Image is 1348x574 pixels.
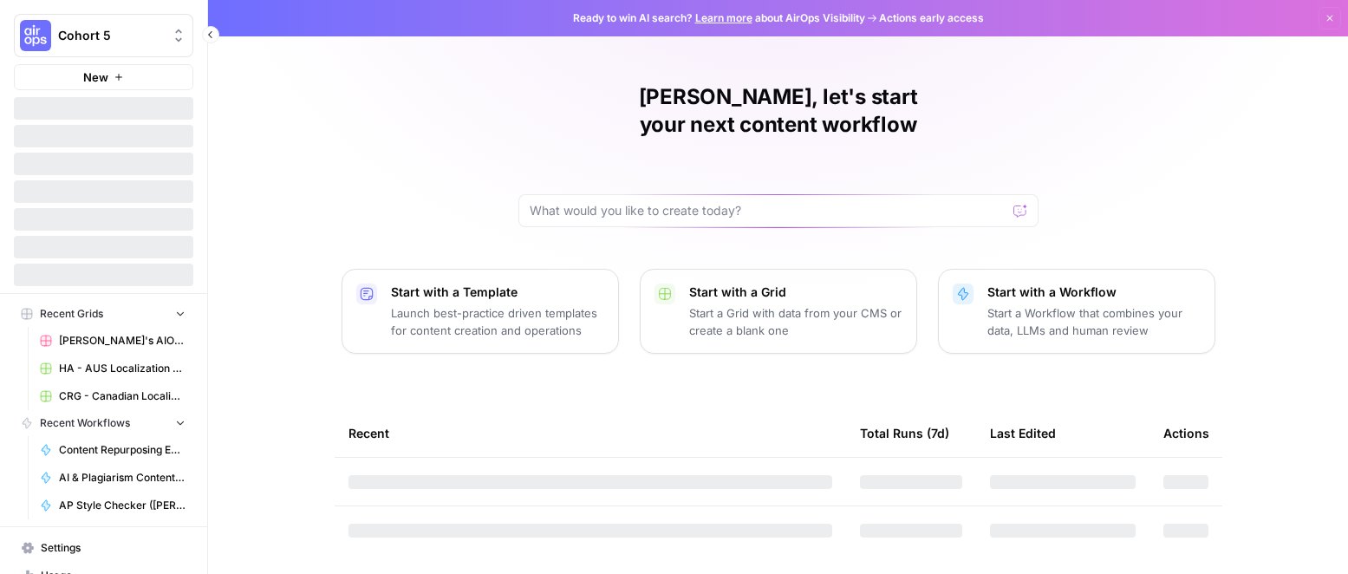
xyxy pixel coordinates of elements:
a: Learn more [695,11,752,24]
button: Workspace: Cohort 5 [14,14,193,57]
a: CRG - Canadian Localization & Quality Check [32,382,193,410]
p: Start with a Template [391,284,604,301]
div: Actions [1163,409,1209,457]
button: Recent Grids [14,301,193,327]
p: Start with a Grid [689,284,902,301]
div: Recent [348,409,832,457]
span: Cohort 5 [58,27,163,44]
span: Content Repurposing Engine (HS) [59,442,186,458]
input: What would you like to create today? [530,202,1006,219]
p: Start a Grid with data from your CMS or create a blank one [689,304,902,339]
button: Start with a GridStart a Grid with data from your CMS or create a blank one [640,269,917,354]
span: [PERSON_NAME]'s AIO optimized Link to Text Fragment Grid [59,333,186,349]
h1: [PERSON_NAME], let's start your next content workflow [518,83,1039,139]
span: AI & Plagiarism Content Detector ([PERSON_NAME]) [59,470,186,486]
img: Cohort 5 Logo [20,20,51,51]
a: HA - AUS Localization & Quality Check [32,355,193,382]
p: Launch best-practice driven templates for content creation and operations [391,304,604,339]
button: Start with a TemplateLaunch best-practice driven templates for content creation and operations [342,269,619,354]
span: Actions early access [879,10,984,26]
p: Start a Workflow that combines your data, LLMs and human review [987,304,1201,339]
p: Start with a Workflow [987,284,1201,301]
div: Last Edited [990,409,1056,457]
button: Start with a WorkflowStart a Workflow that combines your data, LLMs and human review [938,269,1215,354]
span: HA - AUS Localization & Quality Check [59,361,186,376]
div: Total Runs (7d) [860,409,949,457]
span: Settings [41,540,186,556]
a: AI & Plagiarism Content Detector ([PERSON_NAME]) [32,464,193,492]
span: AP Style Checker ([PERSON_NAME]) [59,498,186,513]
a: AP Style Checker ([PERSON_NAME]) [32,492,193,519]
span: Recent Grids [40,306,103,322]
a: Settings [14,534,193,562]
span: New [83,68,108,86]
span: Recent Workflows [40,415,130,431]
a: [PERSON_NAME]'s AIO optimized Link to Text Fragment Grid [32,327,193,355]
span: Ready to win AI search? about AirOps Visibility [573,10,865,26]
button: Recent Workflows [14,410,193,436]
a: Content Repurposing Engine (HS) [32,436,193,464]
span: CRG - Canadian Localization & Quality Check [59,388,186,404]
button: New [14,64,193,90]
